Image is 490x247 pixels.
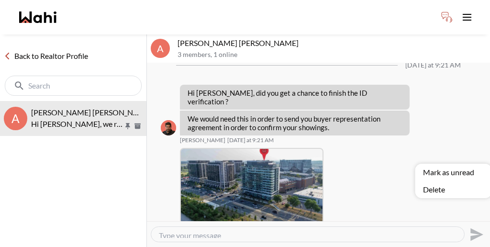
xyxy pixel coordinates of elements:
[151,39,170,58] div: A
[4,107,27,130] div: A
[178,38,486,48] p: [PERSON_NAME] [PERSON_NAME]
[31,118,123,130] p: Hi [PERSON_NAME], we received your showing requests - exciting 🎉 . We will be in touch shortly.
[178,51,486,59] p: 3 members , 1 online
[465,224,486,245] button: Send
[19,11,56,23] a: Wahi homepage
[28,81,120,90] input: Search
[133,122,143,130] button: Archive
[159,231,457,238] textarea: Type your message
[457,8,477,27] button: Toggle open navigation menu
[31,108,152,117] span: [PERSON_NAME] [PERSON_NAME]
[123,122,132,130] button: Pin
